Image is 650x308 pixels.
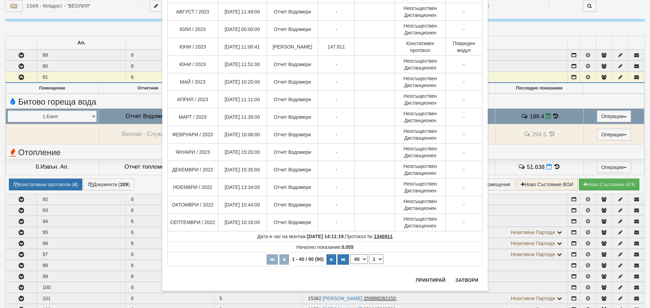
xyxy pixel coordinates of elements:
td: Неосъществен Дистанционен [395,21,446,38]
td: МАЙ / 2023 [168,73,218,91]
span: Дата и час на монтаж: [257,234,344,239]
span: Начално показание: [296,244,353,250]
td: [DATE] 10:44:00 [218,196,267,214]
td: Отчет Водомери [267,56,318,73]
tcxspan: Call 1346911 via 3CX [374,234,393,239]
td: АВГУСТ / 2023 [168,3,218,21]
td: Неосъществен Дистанционен [395,73,446,91]
td: ЮНИ / 2023 [168,56,218,73]
td: [DATE] 11:39:00 [218,108,267,126]
span: - [463,79,465,85]
button: Първа страница [267,254,278,265]
span: - [463,184,465,190]
span: - [336,62,337,67]
select: Страница номер [369,254,383,264]
td: , [168,231,483,242]
span: - [463,62,465,67]
td: Неосъществен Дистанционен [395,3,446,21]
td: АПРИЛ / 2023 [168,91,218,108]
td: Неосъществен Дистанционен [395,214,446,231]
td: Отчет Водомери [267,144,318,161]
td: Отчет Водомери [267,161,318,179]
span: Повреден модул [453,41,475,53]
span: - [336,132,337,137]
button: Предишна страница [279,254,289,265]
td: Неосъществен Дистанционен [395,196,446,214]
td: Отчет Водомери [267,196,318,214]
td: [DATE] 10:20:00 [218,73,267,91]
td: [DATE] 11:00:41 [218,38,267,56]
button: Последна страница [338,254,349,265]
td: НОЕМВРИ / 2022 [168,179,218,196]
td: [PERSON_NAME] [267,38,318,56]
td: СЕПТЕМВРИ / 2022 [168,214,218,231]
span: - [463,26,465,32]
td: Отчет Водомери [267,21,318,38]
span: - [463,149,465,155]
span: - [463,220,465,225]
span: - [463,9,465,14]
td: Отчет Водомери [267,3,318,21]
td: Отчет Водомери [267,179,318,196]
strong: 0.055 [342,244,354,250]
span: - [336,97,337,102]
span: - [336,26,337,32]
td: Неосъществен Дистанционен [395,56,446,73]
td: [DATE] 15:20:00 [218,144,267,161]
span: - [336,9,337,14]
span: 1 - 40 / 90 (90) [290,256,326,262]
td: ЯНУАРИ / 2023 [168,144,218,161]
td: Неосъществен Дистанционен [395,144,446,161]
button: Затвори [451,275,483,286]
button: Следваща страница [327,254,336,265]
span: - [463,167,465,172]
td: Неосъществен Дистанционен [395,126,446,144]
td: Отчет Водомери [267,126,318,144]
td: [DATE] 11:11:00 [218,91,267,108]
span: - [463,97,465,102]
td: Отчет Водомери [267,91,318,108]
td: Отчет Водомери [267,108,318,126]
td: ОКТОМВРИ / 2022 [168,196,218,214]
td: Неосъществен Дистанционен [395,91,446,108]
td: Неосъществен Дистанционен [395,108,446,126]
td: [DATE] 13:34:00 [218,179,267,196]
select: Брой редове на страница [350,254,368,264]
strong: [DATE] 14:11:19 [307,234,343,239]
button: Принтирай [412,275,450,286]
span: - [336,149,337,155]
td: Неосъществен Дистанционен [395,161,446,179]
span: - [463,202,465,208]
span: Протокол №: [345,234,393,239]
span: - [336,202,337,208]
td: [DATE] 11:51:00 [218,56,267,73]
span: 147.811 [328,44,345,50]
td: ЮНИ / 2023 [168,38,218,56]
td: Отчет Водомери [267,73,318,91]
td: Констативен протокол [395,38,446,56]
td: [DATE] 00:00:00 [218,21,267,38]
td: МАРТ / 2023 [168,108,218,126]
td: Неосъществен Дистанционен [395,179,446,196]
td: [DATE] 11:49:00 [218,3,267,21]
td: Отчет Водомери [267,214,318,231]
span: - [463,132,465,137]
td: [DATE] 10:16:00 [218,214,267,231]
td: ДЕКЕМВРИ / 2022 [168,161,218,179]
span: - [336,167,337,172]
td: [DATE] 10:06:00 [218,126,267,144]
span: - [463,114,465,120]
span: - [336,79,337,85]
span: - [336,184,337,190]
span: - [336,114,337,120]
td: ФЕВРУАРИ / 2023 [168,126,218,144]
td: [DATE] 15:35:00 [218,161,267,179]
td: ЮЛИ / 2023 [168,21,218,38]
span: - [336,220,337,225]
